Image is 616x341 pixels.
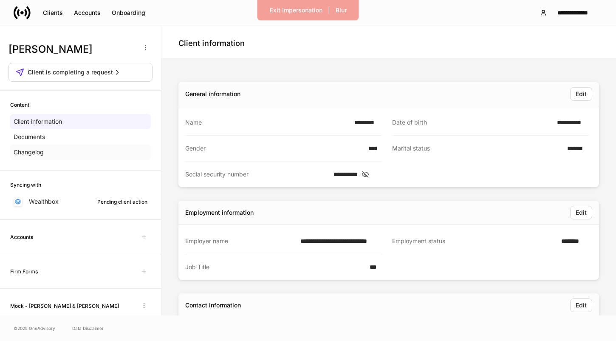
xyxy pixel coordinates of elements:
a: Data Disclaimer [72,325,104,332]
span: Client is completing a request [28,68,113,77]
button: Edit [570,206,592,219]
div: Marital status [392,144,562,153]
h6: Mock - [PERSON_NAME] & [PERSON_NAME] [10,302,119,310]
button: Clients [37,6,68,20]
a: Documents [10,129,151,145]
button: Client is completing a request [8,63,153,82]
div: Job Title [185,263,365,271]
div: Edit [576,208,587,217]
a: Client information [10,114,151,129]
button: Accounts [68,6,106,20]
div: Social security number [185,170,328,179]
div: Blur [336,6,347,14]
span: Unavailable with outstanding requests for information [137,230,151,244]
span: © 2025 OneAdvisory [14,325,55,332]
div: Edit [576,90,587,98]
h6: Content [10,101,29,109]
div: Clients [43,9,63,17]
div: Contact information [185,301,241,310]
div: Employment information [185,208,254,217]
div: Pending client action [97,198,147,206]
div: Employer name [185,237,295,245]
button: Blur [330,3,352,17]
p: Wealthbox [29,197,59,206]
a: Changelog [10,145,151,160]
h6: Firm Forms [10,267,38,276]
div: General information [185,90,240,98]
div: Employment status [392,237,556,246]
div: Gender [185,144,363,153]
div: Exit Impersonation [270,6,322,14]
button: Exit Impersonation [264,3,328,17]
div: Date of birth [392,118,552,127]
p: Changelog [14,148,44,156]
button: Edit [570,87,592,101]
div: Name [185,118,349,127]
h4: Client information [178,38,245,48]
div: Onboarding [112,9,145,17]
p: Client information [14,117,62,126]
h6: Accounts [10,233,33,241]
p: Documents [14,133,45,141]
h3: [PERSON_NAME] [8,43,136,56]
div: Accounts [74,9,101,17]
div: Edit [576,301,587,310]
h6: Syncing with [10,181,41,189]
button: Edit [570,298,592,312]
span: Unavailable with outstanding requests for information [137,264,151,278]
button: Onboarding [106,6,151,20]
a: WealthboxPending client action [10,194,151,209]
